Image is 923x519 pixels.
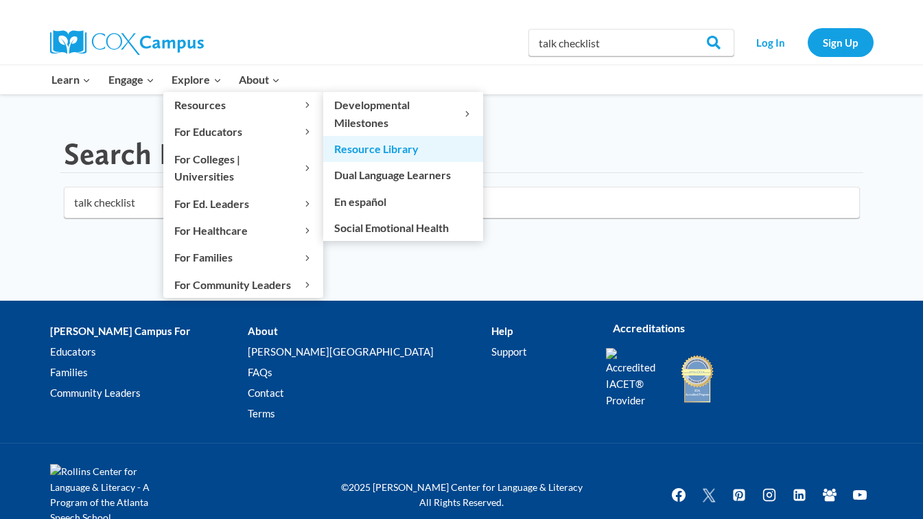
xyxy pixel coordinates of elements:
a: Contact [248,383,491,404]
a: Facebook [665,481,692,509]
a: FAQs [248,362,491,383]
nav: Primary Navigation [43,65,289,94]
img: Twitter X icon white [701,487,717,503]
a: Pinterest [725,481,753,509]
p: ©2025 [PERSON_NAME] Center for Language & Literacy All Rights Reserved. [331,480,592,511]
a: Families [50,362,248,383]
button: Child menu of For Educators [163,119,323,145]
a: [PERSON_NAME][GEOGRAPHIC_DATA] [248,342,491,362]
button: Child menu of For Colleges | Universities [163,146,323,189]
a: Log In [741,28,801,56]
a: Support [491,342,585,362]
button: Child menu of About [230,65,289,94]
button: Child menu of For Families [163,244,323,270]
a: Twitter [695,481,723,509]
a: Educators [50,342,248,362]
a: Facebook Group [816,481,843,509]
a: Social Emotional Health [323,215,483,241]
a: Community Leaders [50,383,248,404]
a: Sign Up [808,28,874,56]
a: Terms [248,404,491,424]
input: Search for... [64,187,860,218]
a: Resource Library [323,136,483,162]
button: Child menu of Engage [100,65,163,94]
button: Child menu of For Healthcare [163,218,323,244]
img: IDA Accredited [680,354,714,404]
button: Child menu of Explore [163,65,231,94]
strong: Accreditations [613,321,685,334]
a: Instagram [756,481,783,509]
h1: Search Results [64,136,253,172]
button: Child menu of Learn [43,65,100,94]
input: Search Cox Campus [528,29,734,56]
button: Child menu of For Ed. Leaders [163,190,323,216]
button: Child menu of Resources [163,92,323,118]
a: Dual Language Learners [323,162,483,188]
button: Child menu of Developmental Milestones [323,92,483,136]
img: Cox Campus [50,30,204,55]
img: Accredited IACET® Provider [606,348,664,408]
a: En español [323,188,483,214]
nav: Secondary Navigation [741,28,874,56]
button: Child menu of For Community Leaders [163,271,323,297]
a: YouTube [846,481,874,509]
a: Linkedin [786,481,813,509]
